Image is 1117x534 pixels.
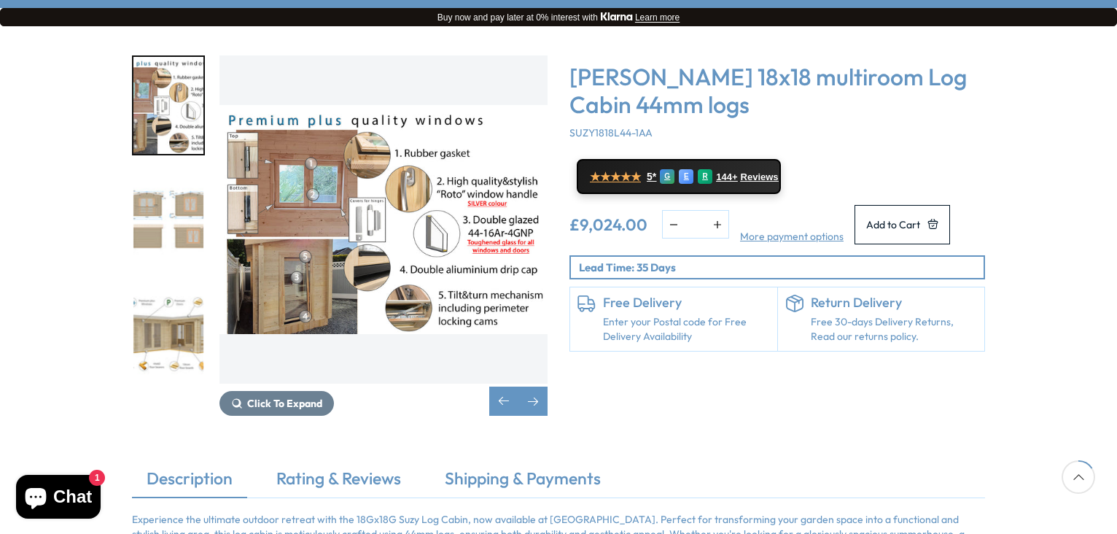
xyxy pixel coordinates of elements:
[132,467,247,498] a: Description
[698,169,712,184] div: R
[219,55,548,416] div: 4 / 7
[866,220,920,230] span: Add to Cart
[430,467,615,498] a: Shipping & Payments
[577,159,781,194] a: ★★★★★ 5* G E R 144+ Reviews
[741,171,779,183] span: Reviews
[569,126,653,139] span: SUZY1818L44-1AA
[133,171,203,268] img: Suzy3_2x6-2_5S31896-elevations_b67a65c6-cd6a-4bb4-bea4-cf1d5b0f92b6_200x200.jpg
[262,467,416,498] a: Rating & Reviews
[660,169,674,184] div: G
[569,63,985,119] h3: [PERSON_NAME] 18x18 multiroom Log Cabin 44mm logs
[569,217,647,233] ins: £9,024.00
[679,169,693,184] div: E
[489,387,518,416] div: Previous slide
[716,171,737,183] span: 144+
[811,315,978,344] p: Free 30-days Delivery Returns, Read our returns policy.
[740,230,844,244] a: More payment options
[579,260,984,275] p: Lead Time: 35 Days
[603,315,770,344] a: Enter your Postal code for Free Delivery Availability
[811,295,978,311] h6: Return Delivery
[247,397,322,410] span: Click To Expand
[132,170,205,270] div: 5 / 7
[133,57,203,154] img: Premiumplusqualitywindows_2_f1d4b20c-330e-4752-b710-1a86799ac172_200x200.jpg
[518,387,548,416] div: Next slide
[603,295,770,311] h6: Free Delivery
[132,55,205,155] div: 4 / 7
[590,170,641,184] span: ★★★★★
[219,391,334,416] button: Click To Expand
[133,285,203,382] img: Suzy3_2x6-2_5S31896-specification_5e208d22-2402-46f8-a035-e25c8becdf48_200x200.jpg
[219,55,548,384] img: Shire Suzy 18x18 multiroom Log Cabin 44mm logs - Best Shed
[132,284,205,384] div: 6 / 7
[12,475,105,522] inbox-online-store-chat: Shopify online store chat
[855,205,950,244] button: Add to Cart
